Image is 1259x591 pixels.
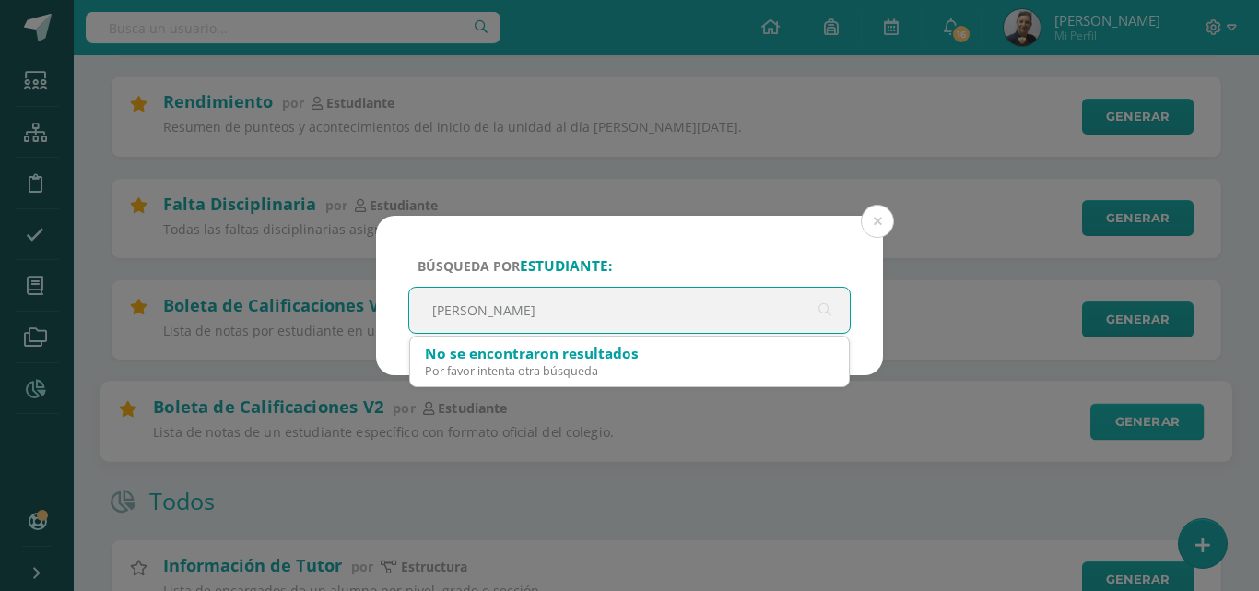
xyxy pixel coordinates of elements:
[520,256,612,276] strong: estudiante:
[861,205,894,238] button: Close (Esc)
[425,363,834,379] div: Por favor intenta otra búsqueda
[418,257,612,275] span: Búsqueda por
[425,344,834,363] div: No se encontraron resultados
[409,288,850,333] input: ej. Nicholas Alekzander, etc.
